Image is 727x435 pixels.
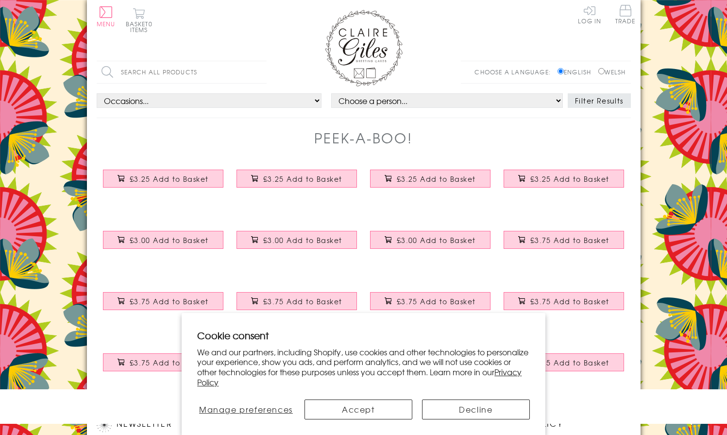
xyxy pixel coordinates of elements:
[370,292,490,310] button: £3.75 Add to Basket
[314,128,412,148] h1: Peek-a-boo!
[97,285,230,327] a: Mother's Day Card, Multicoloured Dots, See through acetate window £3.75 Add to Basket
[263,174,342,184] span: £3.25 Add to Basket
[325,10,403,87] img: Claire Giles Greetings Cards
[370,231,490,249] button: £3.00 Add to Basket
[237,292,357,310] button: £3.75 Add to Basket
[530,358,609,367] span: £3.25 Add to Basket
[97,19,116,28] span: Menu
[237,231,357,249] button: £3.00 Add to Basket
[97,346,230,388] a: Mother's Day Card, Number 1, Happy Mother's Day, See through acetate window £3.75 Add to Basket
[97,418,262,432] h2: Newsletter
[397,174,476,184] span: £3.25 Add to Basket
[422,400,530,419] button: Decline
[364,224,497,265] a: Valentine's Day Card, Forever and Always, See through acetate window £3.00 Add to Basket
[615,5,636,26] a: Trade
[558,68,596,76] label: English
[504,170,624,188] button: £3.25 Add to Basket
[130,296,209,306] span: £3.75 Add to Basket
[504,353,624,371] button: £3.25 Add to Basket
[130,235,209,245] span: £3.00 Add to Basket
[530,174,609,184] span: £3.25 Add to Basket
[558,68,564,74] input: English
[364,285,497,327] a: Mother's Day Card, Super Mum, Happy Mother's Day, See through acetate window £3.75 Add to Basket
[598,68,626,76] label: Welsh
[257,61,267,83] input: Search
[97,224,230,265] a: Valentine's Day Card, You and Me Forever, See through acetate window £3.00 Add to Basket
[397,235,476,245] span: £3.00 Add to Basket
[578,5,601,24] a: Log In
[197,347,530,387] p: We and our partners, including Shopify, use cookies and other technologies to personalize your ex...
[197,366,522,388] a: Privacy Policy
[504,231,624,249] button: £3.75 Add to Basket
[497,224,631,265] a: Mother's Day Card, Pink Spirals, Happy Mother's Day, See through acetate window £3.75 Add to Basket
[304,400,412,419] button: Accept
[370,170,490,188] button: £3.25 Add to Basket
[497,285,631,327] a: Mother's Day Card, Globe, best mum, See through acetate window £3.75 Add to Basket
[598,68,605,74] input: Welsh
[474,68,556,76] p: Choose a language:
[103,353,223,371] button: £3.75 Add to Basket
[364,162,497,204] a: Father's Day Card, Cubes and Triangles, See through acetate window £3.25 Add to Basket
[530,296,609,306] span: £3.75 Add to Basket
[126,8,152,33] button: Basket0 items
[504,292,624,310] button: £3.75 Add to Basket
[568,93,631,108] button: Filter Results
[530,235,609,245] span: £3.75 Add to Basket
[97,61,267,83] input: Search all products
[130,19,152,34] span: 0 items
[199,403,293,415] span: Manage preferences
[103,292,223,310] button: £3.75 Add to Basket
[130,358,209,367] span: £3.75 Add to Basket
[263,296,342,306] span: £3.75 Add to Basket
[497,346,631,388] a: Father's Day Card, Glasses, Happy Father's Day, See through acetate window £3.25 Add to Basket
[197,329,530,342] h2: Cookie consent
[97,162,230,204] a: Father's Day Card, Spiral, Happy Father's Day, See through acetate window £3.25 Add to Basket
[230,285,364,327] a: Mother's Day Card, Triangles, Happy Mother's Day, See through acetate window £3.75 Add to Basket
[615,5,636,24] span: Trade
[97,6,116,27] button: Menu
[497,162,631,204] a: Father's Day Card, Champion, Happy Father's Day, See through acetate window £3.25 Add to Basket
[103,231,223,249] button: £3.00 Add to Basket
[237,170,357,188] button: £3.25 Add to Basket
[130,174,209,184] span: £3.25 Add to Basket
[263,235,342,245] span: £3.00 Add to Basket
[230,162,364,204] a: Father's Day Card, Chevrons, Happy Father's Day, See through acetate window £3.25 Add to Basket
[197,400,294,419] button: Manage preferences
[397,296,476,306] span: £3.75 Add to Basket
[230,224,364,265] a: Valentine's Day Card, Crown of leaves, See through acetate window £3.00 Add to Basket
[103,170,223,188] button: £3.25 Add to Basket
